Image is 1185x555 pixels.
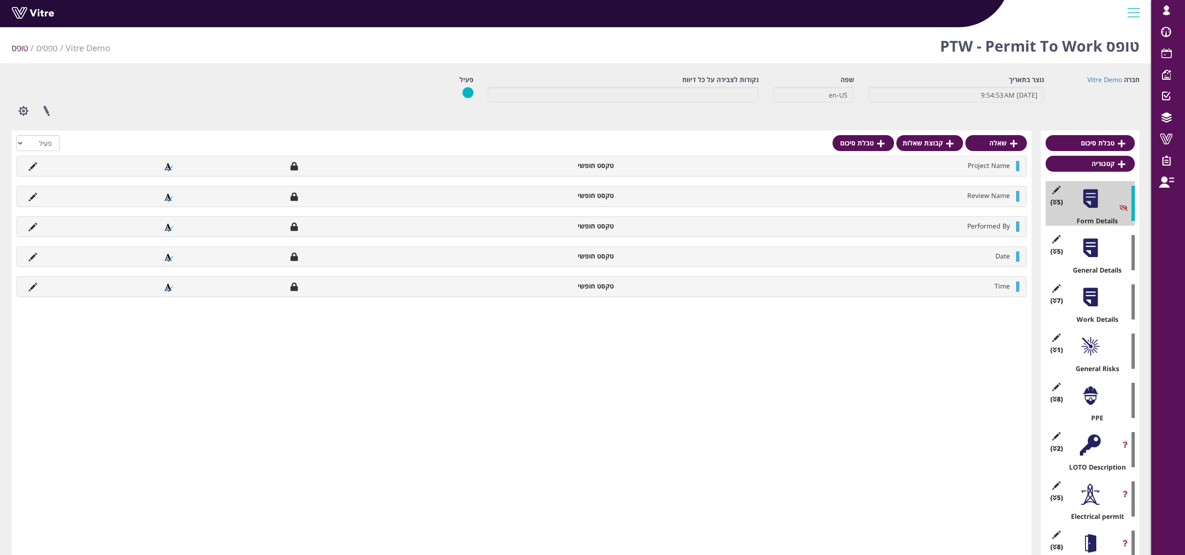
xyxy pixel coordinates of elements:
[1009,75,1044,84] label: נוצר בתאריך
[1050,296,1063,305] span: (7 )
[994,281,1010,290] span: Time
[682,75,759,84] label: נקודות לצבירה על כל דיווח
[1050,542,1063,552] span: (8 )
[1124,75,1139,84] label: חברה
[36,42,58,53] a: טפסים
[1050,198,1063,207] span: (5 )
[1053,463,1135,472] div: LOTO Description
[459,75,474,84] label: פעיל
[66,42,110,53] a: Vitre Demo
[1053,315,1135,324] div: Work Details
[12,42,36,54] li: טופס
[995,251,1010,260] span: Date
[1050,395,1063,404] span: (8 )
[967,191,1010,200] span: Review Name
[470,161,619,170] li: טקסט חופשי
[1050,345,1063,355] span: (1 )
[841,75,854,84] label: שפה
[470,191,619,200] li: טקסט חופשי
[1087,75,1122,84] a: Vitre Demo
[1053,364,1135,373] div: General Risks
[1053,413,1135,423] div: PPE
[940,23,1139,63] h1: טופס PTW - Permit To Work
[1053,216,1135,226] div: Form Details
[1046,156,1135,172] a: קטגוריה
[967,221,1010,230] span: Performed By
[470,221,619,231] li: טקסט חופשי
[462,87,474,99] img: yes
[965,135,1027,151] a: שאלה
[1046,135,1135,151] a: טבלת סיכום
[1050,444,1063,453] span: (2 )
[1053,266,1135,275] div: General Details
[833,135,894,151] a: טבלת סיכום
[470,251,619,261] li: טקסט חופשי
[968,161,1010,170] span: Project Name
[1053,512,1135,521] div: Electrical permit
[470,281,619,291] li: טקסט חופשי
[1050,247,1063,256] span: (5 )
[896,135,963,151] a: קבוצת שאלות
[1050,493,1063,502] span: (5 )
